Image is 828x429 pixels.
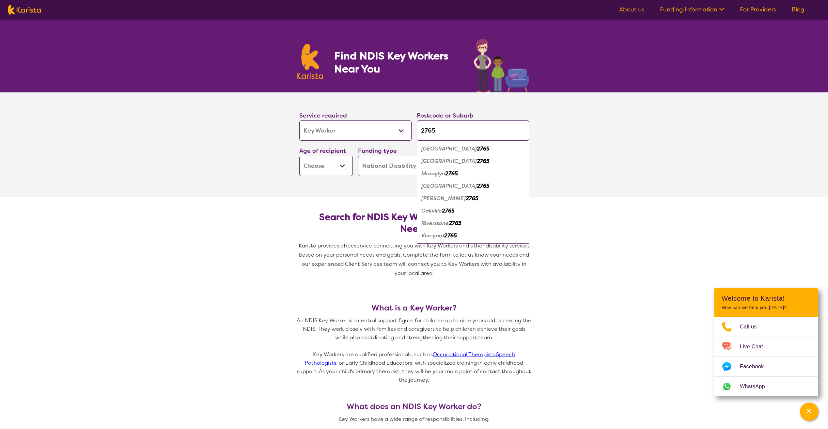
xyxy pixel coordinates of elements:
em: [GEOGRAPHIC_DATA] [421,145,477,152]
ul: Choose channel [714,317,818,396]
div: Maraylya 2765 [420,167,526,180]
em: [GEOGRAPHIC_DATA] [421,158,477,165]
em: [GEOGRAPHIC_DATA] [421,183,477,189]
span: Call us [740,322,765,332]
label: Age of recipient [299,147,346,155]
div: Riverstone 2765 [420,217,526,230]
div: Vineyard 2765 [420,230,526,242]
em: 2765 [466,195,478,202]
div: Berkshire Park 2765 [420,143,526,155]
span: WhatsApp [740,382,773,391]
label: Service required [299,112,347,119]
em: 2765 [477,158,490,165]
h3: What does an NDIS Key Worker do? [297,402,532,411]
a: Web link opens in a new tab. [714,377,818,396]
div: Oakville 2765 [420,205,526,217]
span: free [344,242,354,249]
em: 2765 [445,170,458,177]
span: Key Workers have a wide range of responsibilities, including: [338,416,490,422]
label: Postcode or Suburb [417,112,474,119]
span: service connecting you with Key Workers and other disability services based on your personal need... [299,242,531,277]
input: Type [417,120,529,141]
h3: What is a Key Worker? [297,303,532,312]
em: 2765 [449,220,461,227]
a: Blog [792,6,805,13]
div: Marsden Park 2765 [420,180,526,192]
em: Riverstone [421,220,449,227]
em: Vineyard [421,232,444,239]
span: Facebook [740,362,772,372]
div: Channel Menu [714,288,818,396]
h2: Welcome to Karista! [722,294,810,302]
p: Key Workers are qualified professionals, such as , , or Early Childhood Educators, with specializ... [297,350,532,384]
a: Funding Information [660,6,724,13]
a: About us [619,6,644,13]
em: 2765 [477,145,490,152]
em: 2765 [477,183,490,189]
img: Karista logo [297,44,323,79]
a: Occupational Therapists [433,351,495,358]
img: Karista logo [8,5,41,15]
h2: Search for NDIS Key Workers by Location & Needs [305,211,524,235]
div: Box Hill 2765 [420,155,526,167]
span: Live Chat [740,342,771,352]
h1: Find NDIS Key Workers Near You [334,49,461,75]
div: Nelson 2765 [420,192,526,205]
p: How can we help you [DATE]? [722,305,810,310]
button: Channel Menu [800,403,818,421]
em: Maraylya [421,170,445,177]
a: For Providers [740,6,776,13]
em: 2765 [444,232,457,239]
em: [PERSON_NAME] [421,195,466,202]
img: key-worker [472,35,532,92]
em: Oakville [421,207,442,214]
p: An NDIS Key Worker is a central support figure for children up to nine years old accessing the ND... [297,316,532,342]
em: 2765 [442,207,455,214]
label: Funding type [358,147,397,155]
span: Karista provides a [299,242,344,249]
